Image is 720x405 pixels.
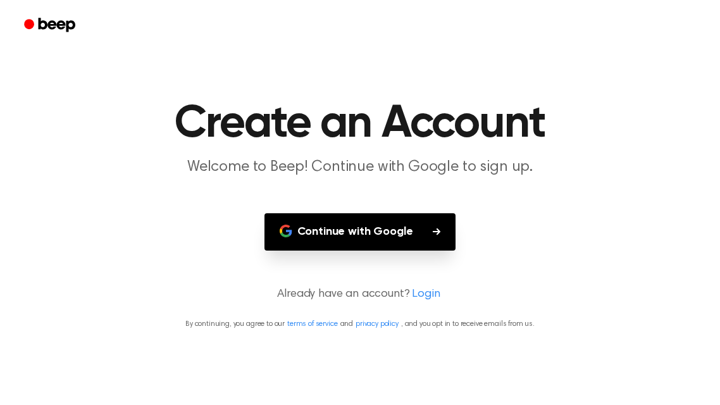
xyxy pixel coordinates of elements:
[264,213,456,251] button: Continue with Google
[412,286,440,303] a: Login
[117,157,603,178] p: Welcome to Beep! Continue with Google to sign up.
[15,13,87,38] a: Beep
[36,101,684,147] h1: Create an Account
[15,286,705,303] p: Already have an account?
[356,320,399,328] a: privacy policy
[287,320,337,328] a: terms of service
[15,318,705,330] p: By continuing, you agree to our and , and you opt in to receive emails from us.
